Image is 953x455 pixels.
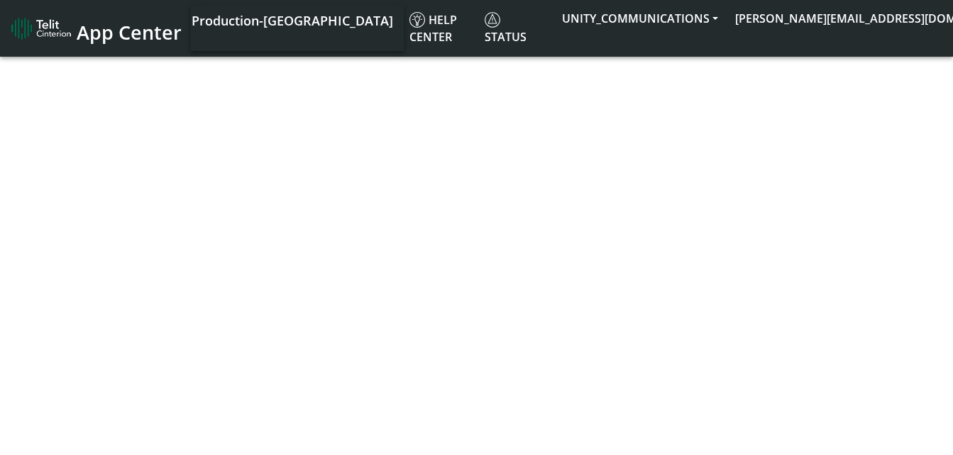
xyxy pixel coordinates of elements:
[192,12,393,29] span: Production-[GEOGRAPHIC_DATA]
[409,12,457,45] span: Help center
[77,19,182,45] span: App Center
[191,6,392,34] a: Your current platform instance
[485,12,500,28] img: status.svg
[11,13,180,44] a: App Center
[11,17,71,40] img: logo-telit-cinterion-gw-new.png
[485,12,527,45] span: Status
[404,6,479,51] a: Help center
[553,6,727,31] button: UNITY_COMMUNICATIONS
[479,6,553,51] a: Status
[409,12,425,28] img: knowledge.svg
